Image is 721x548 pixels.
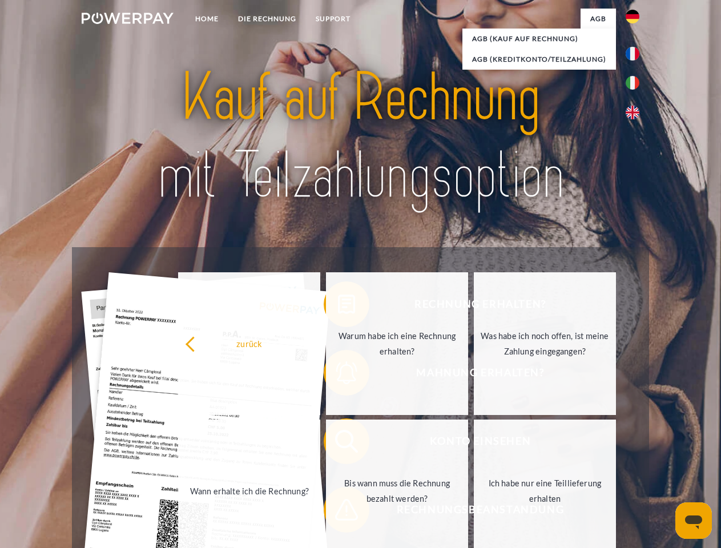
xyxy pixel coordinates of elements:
a: DIE RECHNUNG [228,9,306,29]
img: it [626,76,639,90]
img: de [626,10,639,23]
div: Ich habe nur eine Teillieferung erhalten [481,476,609,506]
div: Was habe ich noch offen, ist meine Zahlung eingegangen? [481,328,609,359]
div: Wann erhalte ich die Rechnung? [185,483,313,498]
img: logo-powerpay-white.svg [82,13,174,24]
a: Home [186,9,228,29]
img: title-powerpay_de.svg [109,55,612,219]
img: fr [626,47,639,61]
a: SUPPORT [306,9,360,29]
div: zurück [185,336,313,351]
a: Was habe ich noch offen, ist meine Zahlung eingegangen? [474,272,616,415]
a: AGB (Kauf auf Rechnung) [462,29,616,49]
div: Bis wann muss die Rechnung bezahlt werden? [333,476,461,506]
img: en [626,106,639,119]
iframe: Schaltfläche zum Öffnen des Messaging-Fensters [675,502,712,539]
a: AGB (Kreditkonto/Teilzahlung) [462,49,616,70]
a: agb [581,9,616,29]
div: Warum habe ich eine Rechnung erhalten? [333,328,461,359]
